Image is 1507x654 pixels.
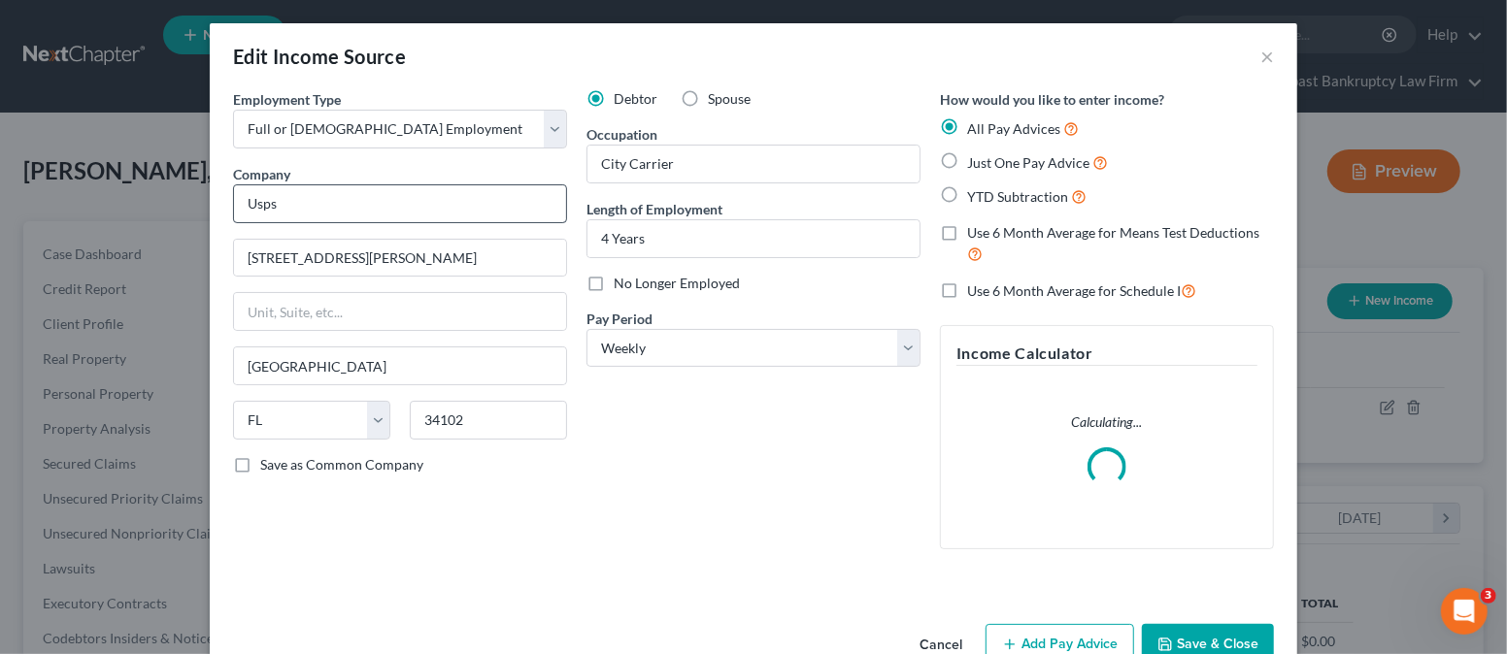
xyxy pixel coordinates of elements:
span: No Longer Employed [614,275,740,291]
div: Edit Income Source [233,43,406,70]
label: Length of Employment [586,199,722,219]
span: Pay Period [586,311,653,327]
iframe: Intercom live chat [1441,588,1488,635]
span: Spouse [708,90,751,107]
input: Enter address... [234,240,566,277]
input: Enter zip... [410,401,567,440]
span: Use 6 Month Average for Schedule I [967,282,1181,299]
input: Enter city... [234,347,566,384]
p: Calculating... [956,412,1257,432]
label: How would you like to enter income? [940,89,1164,110]
span: Use 6 Month Average for Means Test Deductions [967,224,1259,241]
button: × [1260,45,1274,68]
h5: Income Calculator [956,342,1257,366]
span: YTD Subtraction [967,188,1068,205]
span: Save as Common Company [260,456,423,473]
input: Search company by name... [233,184,567,223]
span: All Pay Advices [967,120,1060,137]
span: Employment Type [233,91,341,108]
input: -- [587,146,920,182]
span: Debtor [614,90,657,107]
span: Company [233,166,290,182]
label: Occupation [586,124,657,145]
span: 3 [1481,588,1496,604]
span: Just One Pay Advice [967,154,1089,171]
input: ex: 2 years [587,220,920,257]
input: Unit, Suite, etc... [234,293,566,330]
